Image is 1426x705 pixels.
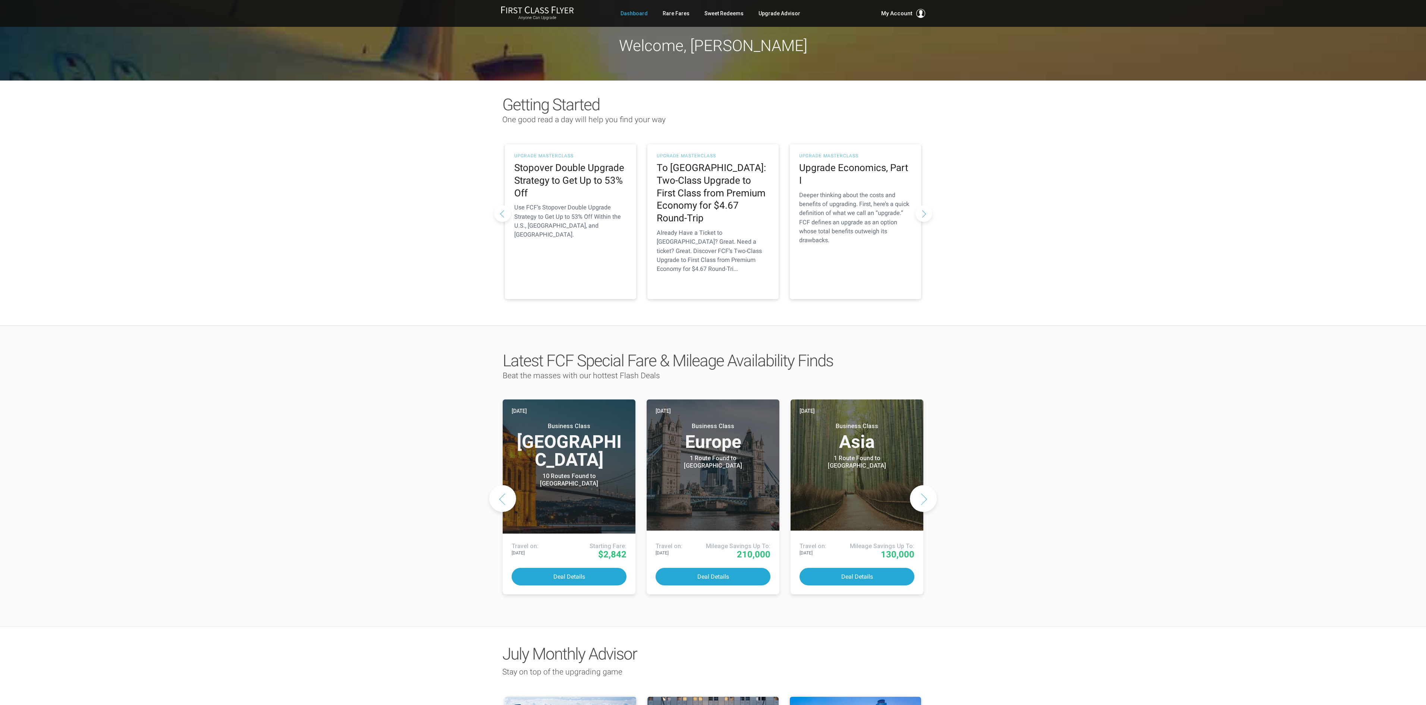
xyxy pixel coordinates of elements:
small: Business Class [522,423,616,430]
h3: Asia [800,423,914,451]
h3: UPGRADE MASTERCLASS [657,154,769,158]
a: First Class FlyerAnyone Can Upgrade [501,6,574,21]
span: One good read a day will help you find your way [502,115,666,124]
small: Anyone Can Upgrade [501,15,574,20]
h3: UPGRADE MASTERCLASS [799,154,912,158]
button: Previous slide [489,485,516,512]
a: [DATE] Business ClassAsia 1 Route Found to [GEOGRAPHIC_DATA] Use These Miles / Points: Travel on:... [791,399,923,594]
button: Deal Details [512,568,626,585]
div: 1 Route Found to [GEOGRAPHIC_DATA] [666,455,760,470]
div: 10 Routes Found to [GEOGRAPHIC_DATA] [522,472,616,487]
span: Beat the masses with our hottest Flash Deals [503,371,660,380]
h2: Stopover Double Upgrade Strategy to Get Up to 53% Off [514,162,627,199]
button: Next slide [910,485,937,512]
a: Sweet Redeems [704,7,744,20]
h3: [GEOGRAPHIC_DATA] [512,423,626,469]
p: Already Have a Ticket to [GEOGRAPHIC_DATA]? Great. Need a ticket? Great. Discover FCF’s Two-Class... [657,228,769,274]
small: Business Class [810,423,904,430]
button: Deal Details [800,568,914,585]
button: Deal Details [656,568,770,585]
span: Getting Started [502,95,600,114]
time: [DATE] [656,407,671,415]
a: Rare Fares [663,7,690,20]
a: UPGRADE MASTERCLASS Stopover Double Upgrade Strategy to Get Up to 53% Off Use FCF’s Stopover Doub... [505,144,636,299]
button: My Account [881,9,925,18]
a: UPGRADE MASTERCLASS Upgrade Economics, Part I Deeper thinking about the costs and benefits of upg... [790,144,921,299]
button: Next slide [915,205,932,222]
button: Previous slide [494,205,511,222]
div: 1 Route Found to [GEOGRAPHIC_DATA] [810,455,904,470]
p: Use FCF’s Stopover Double Upgrade Strategy to Get Up to 53% Off Within the U.S., [GEOGRAPHIC_DATA... [514,203,627,239]
img: First Class Flyer [501,6,574,14]
a: Upgrade Advisor [758,7,800,20]
span: Latest FCF Special Fare & Mileage Availability Finds [503,351,833,370]
a: [DATE] Business Class[GEOGRAPHIC_DATA] 10 Routes Found to [GEOGRAPHIC_DATA] Airlines offering spe... [503,399,635,594]
span: Welcome, [PERSON_NAME] [619,37,807,55]
span: My Account [881,9,913,18]
time: [DATE] [800,407,815,415]
span: Stay on top of the upgrading game [502,667,622,676]
a: [DATE] Business ClassEurope 1 Route Found to [GEOGRAPHIC_DATA] Use These Miles / Points: Travel o... [647,399,779,594]
a: UPGRADE MASTERCLASS To [GEOGRAPHIC_DATA]: Two-Class Upgrade to First Class from Premium Economy f... [647,144,779,299]
h3: UPGRADE MASTERCLASS [514,154,627,158]
p: Deeper thinking about the costs and benefits of upgrading. First, here’s a quick definition of wh... [799,191,912,245]
h2: To [GEOGRAPHIC_DATA]: Two-Class Upgrade to First Class from Premium Economy for $4.67 Round-Trip [657,162,769,225]
time: [DATE] [512,407,527,415]
h2: Upgrade Economics, Part I [799,162,912,187]
h3: Europe [656,423,770,451]
span: July Monthly Advisor [502,644,637,664]
a: Dashboard [621,7,648,20]
small: Business Class [666,423,760,430]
